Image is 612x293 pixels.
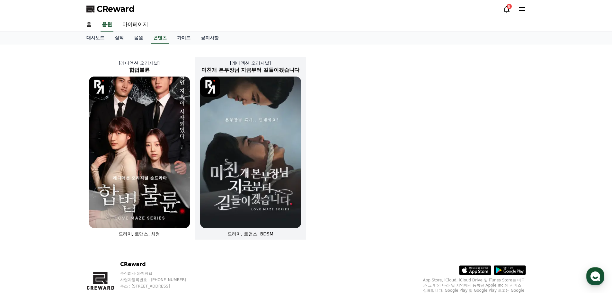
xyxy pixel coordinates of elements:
[200,77,220,97] img: [object Object] Logo
[120,284,199,289] p: 주소 : [STREET_ADDRESS]
[196,32,224,44] a: 공지사항
[117,18,153,32] a: 마이페이지
[99,214,107,219] span: 설정
[83,204,123,220] a: 설정
[200,77,301,228] img: 미친개 본부장님 지금부터 길들이겠습니다
[120,261,199,268] p: CReward
[172,32,196,44] a: 가이드
[151,32,169,44] a: 콘텐츠
[84,55,195,242] a: [레디액션 오리지널] 합법불륜 합법불륜 [object Object] Logo 드라마, 로맨스, 치정
[86,4,135,14] a: CReward
[110,32,129,44] a: 실적
[195,66,306,74] h2: 미친개 본부장님 지금부터 길들이겠습니다
[129,32,148,44] a: 음원
[84,60,195,66] p: [레디액션 오리지널]
[101,18,113,32] a: 음원
[227,231,273,236] span: 드라마, 로맨스, BDSM
[20,214,24,219] span: 홈
[195,60,306,66] p: [레디액션 오리지널]
[97,4,135,14] span: CReward
[59,214,67,219] span: 대화
[89,77,190,228] img: 합법불륜
[503,5,510,13] a: 8
[89,77,109,97] img: [object Object] Logo
[120,277,199,282] p: 사업자등록번호 : [PHONE_NUMBER]
[2,204,42,220] a: 홈
[195,55,306,242] a: [레디액션 오리지널] 미친개 본부장님 지금부터 길들이겠습니다 미친개 본부장님 지금부터 길들이겠습니다 [object Object] Logo 드라마, 로맨스, BDSM
[81,18,97,32] a: 홈
[81,32,110,44] a: 대시보드
[120,271,199,276] p: 주식회사 와이피랩
[84,66,195,74] h2: 합법불륜
[119,231,160,236] span: 드라마, 로맨스, 치정
[507,4,512,9] div: 8
[42,204,83,220] a: 대화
